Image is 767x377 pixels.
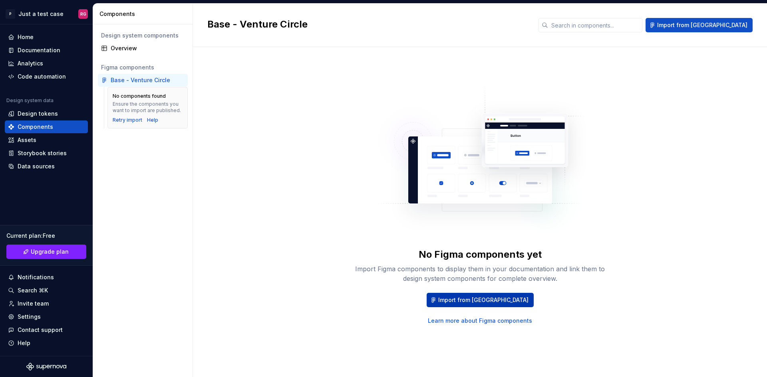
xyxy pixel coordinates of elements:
span: Import from [GEOGRAPHIC_DATA] [438,296,529,304]
a: Data sources [5,160,88,173]
button: Search ⌘K [5,284,88,297]
div: Base - Venture Circle [111,76,170,84]
a: Invite team [5,297,88,310]
div: Overview [111,44,185,52]
div: Components [99,10,189,18]
span: Upgrade plan [31,248,69,256]
div: Notifications [18,273,54,281]
div: No Figma components yet [419,248,542,261]
div: Data sources [18,162,55,170]
button: Contact support [5,324,88,336]
div: Home [18,33,34,41]
div: Figma components [101,63,185,71]
a: Code automation [5,70,88,83]
a: Help [147,117,158,123]
button: Import from [GEOGRAPHIC_DATA] [427,293,534,307]
a: Analytics [5,57,88,70]
button: Help [5,337,88,349]
div: P [6,9,15,19]
button: PJust a test caseRG [2,5,91,22]
div: Invite team [18,300,49,308]
a: Home [5,31,88,43]
a: Assets [5,134,88,146]
a: Overview [98,42,188,55]
div: Search ⌘K [18,286,48,294]
div: Design tokens [18,110,58,118]
div: No components found [113,93,166,99]
a: Documentation [5,44,88,57]
div: Current plan : Free [6,232,86,240]
div: Ensure the components you want to import are published. [113,101,183,114]
div: Documentation [18,46,60,54]
div: Settings [18,313,41,321]
div: Storybook stories [18,149,67,157]
button: Retry import [113,117,142,123]
a: Components [5,120,88,133]
a: Storybook stories [5,147,88,160]
a: Base - Venture Circle [98,74,188,87]
button: Notifications [5,271,88,284]
input: Search in components... [548,18,642,32]
div: RG [80,11,86,17]
h2: Base - Venture Circle [207,18,529,31]
div: Design system data [6,97,54,104]
a: Settings [5,310,88,323]
div: Components [18,123,53,131]
a: Design tokens [5,107,88,120]
svg: Supernova Logo [26,363,66,371]
div: Import Figma components to display them in your documentation and link them to design system comp... [352,264,608,283]
span: Import from [GEOGRAPHIC_DATA] [657,21,747,29]
div: Design system components [101,32,185,39]
div: Just a test case [18,10,64,18]
div: Analytics [18,59,43,67]
a: Learn more about Figma components [428,317,532,325]
div: Help [18,339,30,347]
a: Upgrade plan [6,245,86,259]
div: Code automation [18,73,66,81]
button: Import from [GEOGRAPHIC_DATA] [646,18,753,32]
div: Assets [18,136,36,144]
div: Contact support [18,326,63,334]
